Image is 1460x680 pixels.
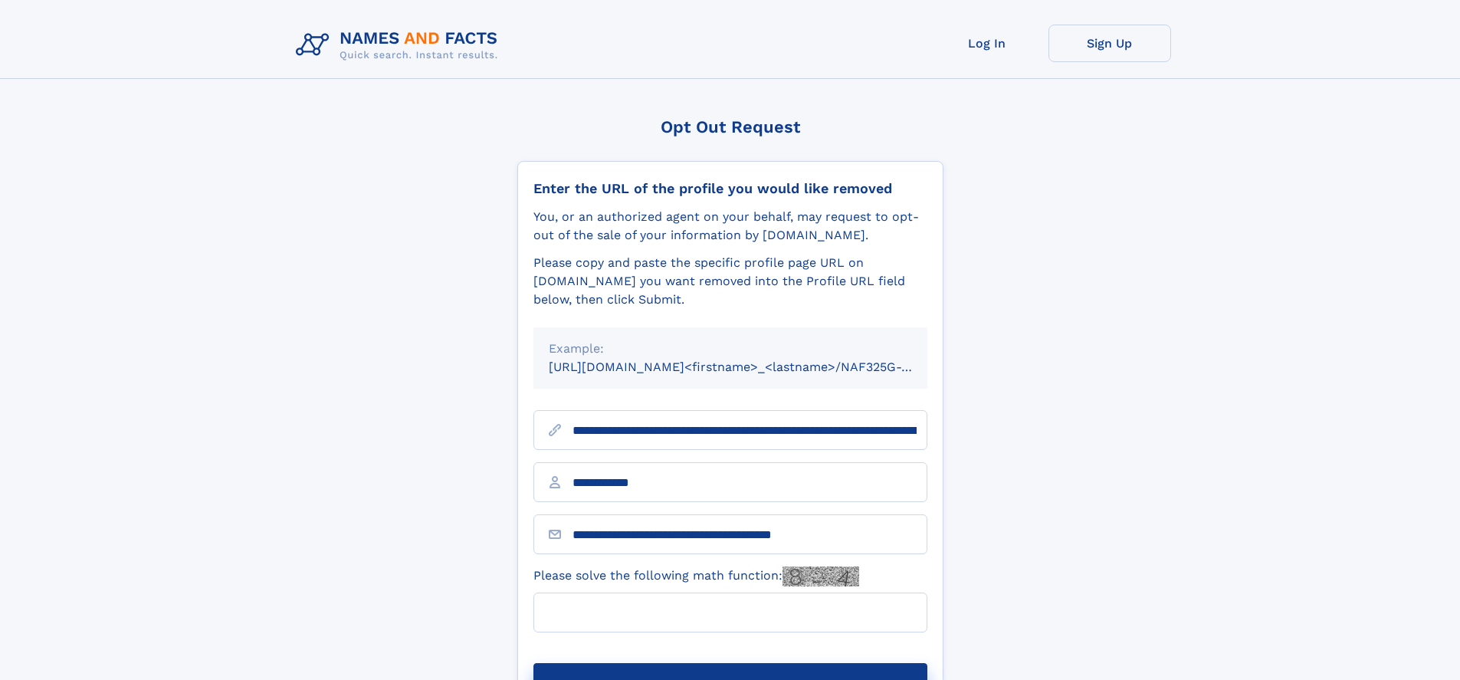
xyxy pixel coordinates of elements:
[1048,25,1171,62] a: Sign Up
[533,254,927,309] div: Please copy and paste the specific profile page URL on [DOMAIN_NAME] you want removed into the Pr...
[549,360,956,374] small: [URL][DOMAIN_NAME]<firstname>_<lastname>/NAF325G-xxxxxxxx
[290,25,510,66] img: Logo Names and Facts
[533,180,927,197] div: Enter the URL of the profile you would like removed
[549,340,912,358] div: Example:
[533,567,859,586] label: Please solve the following math function:
[533,208,927,245] div: You, or an authorized agent on your behalf, may request to opt-out of the sale of your informatio...
[517,117,943,136] div: Opt Out Request
[926,25,1048,62] a: Log In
